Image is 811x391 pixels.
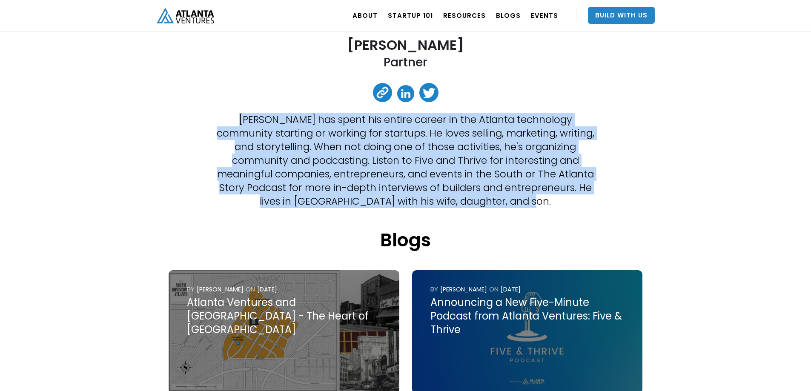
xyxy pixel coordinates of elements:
[430,285,438,294] div: by
[187,285,195,294] div: by
[388,3,433,27] a: Startup 101
[496,3,521,27] a: BLOGS
[352,3,378,27] a: ABOUT
[380,229,431,255] h1: Blogs
[257,285,277,294] div: [DATE]
[588,7,655,24] a: Build With Us
[440,285,487,294] div: [PERSON_NAME]
[197,285,244,294] div: [PERSON_NAME]
[489,285,499,294] div: ON
[187,296,381,337] div: Atlanta Ventures and [GEOGRAPHIC_DATA] - The Heart of [GEOGRAPHIC_DATA]
[501,285,521,294] div: [DATE]
[531,3,558,27] a: EVENTS
[216,113,595,208] p: [PERSON_NAME] has spent his entire career in the Atlanta technology community starting or working...
[430,296,624,337] div: Announcing a New Five-Minute Podcast from Atlanta Ventures: Five & Thrive
[443,3,486,27] a: RESOURCES
[246,285,255,294] div: ON
[384,54,427,70] h2: Partner
[347,37,464,52] h2: [PERSON_NAME]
